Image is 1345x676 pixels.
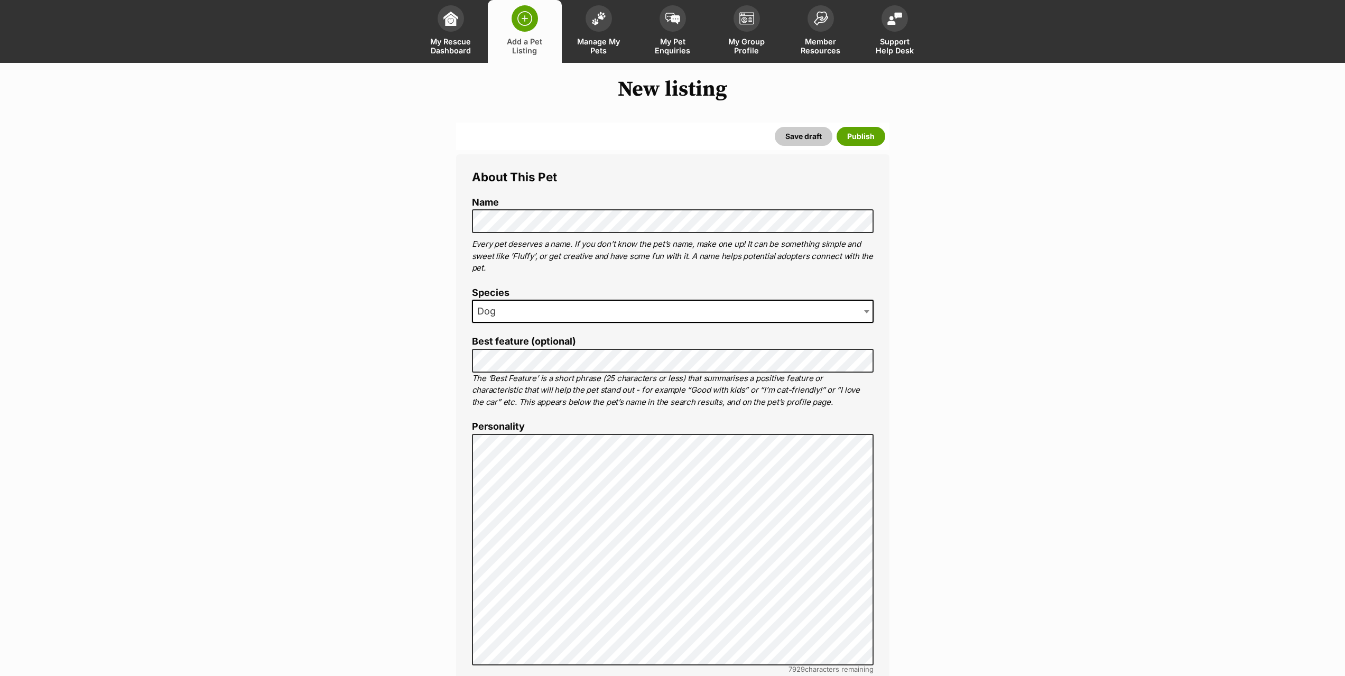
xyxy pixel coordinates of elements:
[472,288,874,299] label: Species
[797,37,845,55] span: Member Resources
[871,37,919,55] span: Support Help Desk
[789,665,805,673] span: 7929
[501,37,549,55] span: Add a Pet Listing
[443,11,458,26] img: dashboard-icon-eb2f2d2d3e046f16d808141f083e7271f6b2e854fb5c12c21221c1fb7104beca.svg
[723,37,771,55] span: My Group Profile
[649,37,697,55] span: My Pet Enquiries
[517,11,532,26] img: add-pet-listing-icon-0afa8454b4691262ce3f59096e99ab1cd57d4a30225e0717b998d2c9b9846f56.svg
[739,12,754,25] img: group-profile-icon-3fa3cf56718a62981997c0bc7e787c4b2cf8bcc04b72c1350f741eb67cf2f40e.svg
[427,37,475,55] span: My Rescue Dashboard
[813,11,828,25] img: member-resources-icon-8e73f808a243e03378d46382f2149f9095a855e16c252ad45f914b54edf8863c.svg
[473,304,506,319] span: Dog
[472,336,874,347] label: Best feature (optional)
[472,421,874,432] label: Personality
[775,127,832,146] button: Save draft
[472,238,874,274] p: Every pet deserves a name. If you don’t know the pet’s name, make one up! It can be something sim...
[472,300,874,323] span: Dog
[472,665,874,673] div: characters remaining
[591,12,606,25] img: manage-my-pets-icon-02211641906a0b7f246fdf0571729dbe1e7629f14944591b6c1af311fb30b64b.svg
[472,373,874,409] p: The ‘Best Feature’ is a short phrase (25 characters or less) that summarises a positive feature o...
[665,13,680,24] img: pet-enquiries-icon-7e3ad2cf08bfb03b45e93fb7055b45f3efa6380592205ae92323e6603595dc1f.svg
[472,170,557,184] span: About This Pet
[575,37,623,55] span: Manage My Pets
[887,12,902,25] img: help-desk-icon-fdf02630f3aa405de69fd3d07c3f3aa587a6932b1a1747fa1d2bba05be0121f9.svg
[837,127,885,146] button: Publish
[472,197,874,208] label: Name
